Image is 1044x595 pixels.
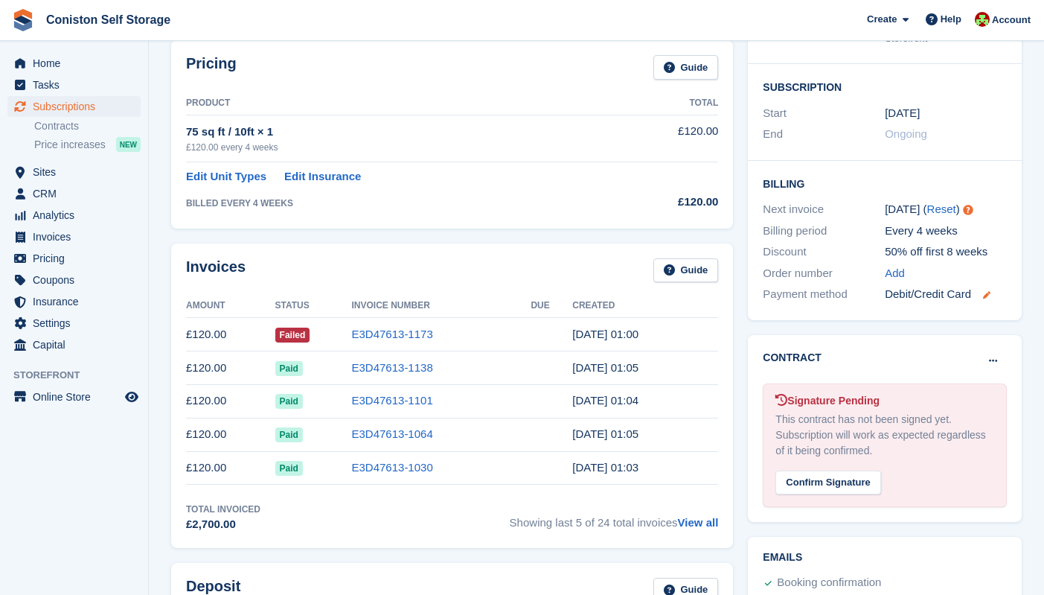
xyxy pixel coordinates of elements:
[12,9,34,31] img: stora-icon-8386f47178a22dfd0bd8f6a31ec36ba5ce8667c1dd55bd0f319d3a0aa187defe.svg
[351,461,432,474] a: E3D47613-1030
[7,313,141,334] a: menu
[7,226,141,247] a: menu
[572,394,638,407] time: 2025-06-21 00:04:15 UTC
[275,328,310,343] span: Failed
[775,412,994,459] div: This contract has not been signed yet. Subscription will work as expected regardless of it being ...
[763,244,885,261] div: Discount
[186,516,260,533] div: £2,700.00
[678,516,719,529] a: View all
[618,115,718,162] td: £120.00
[33,162,122,182] span: Sites
[34,138,106,152] span: Price increases
[653,258,719,283] a: Guide
[186,258,246,283] h2: Invoices
[618,194,718,211] div: £120.00
[7,74,141,95] a: menu
[351,328,432,340] a: E3D47613-1173
[7,205,141,226] a: menu
[186,418,275,451] td: £120.00
[275,427,303,442] span: Paid
[186,124,618,141] div: 75 sq ft / 10ft × 1
[33,53,122,74] span: Home
[763,350,822,366] h2: Contract
[763,126,885,143] div: End
[186,168,266,185] a: Edit Unit Types
[186,294,275,318] th: Amount
[33,205,122,226] span: Analytics
[992,13,1031,28] span: Account
[572,461,638,474] time: 2025-04-26 00:03:57 UTC
[275,361,303,376] span: Paid
[33,386,122,407] span: Online Store
[33,291,122,312] span: Insurance
[885,244,1007,261] div: 50% off first 8 weeks
[275,394,303,409] span: Paid
[7,162,141,182] a: menu
[763,105,885,122] div: Start
[7,96,141,117] a: menu
[775,467,880,480] a: Confirm Signature
[33,248,122,269] span: Pricing
[351,361,432,374] a: E3D47613-1138
[186,351,275,385] td: £120.00
[13,368,148,383] span: Storefront
[531,294,572,318] th: Due
[885,201,1007,218] div: [DATE] ( )
[284,168,361,185] a: Edit Insurance
[572,294,718,318] th: Created
[33,334,122,355] span: Capital
[7,248,141,269] a: menu
[885,265,905,282] a: Add
[33,74,122,95] span: Tasks
[7,291,141,312] a: menu
[7,270,141,290] a: menu
[867,12,897,27] span: Create
[186,503,260,516] div: Total Invoiced
[186,197,618,210] div: BILLED EVERY 4 WEEKS
[186,141,618,154] div: £120.00 every 4 weeks
[33,270,122,290] span: Coupons
[885,286,1007,303] div: Debit/Credit Card
[123,388,141,406] a: Preview store
[7,386,141,407] a: menu
[763,286,885,303] div: Payment method
[275,461,303,476] span: Paid
[510,503,719,533] span: Showing last 5 of 24 total invoices
[186,55,237,80] h2: Pricing
[33,226,122,247] span: Invoices
[572,427,638,440] time: 2025-05-24 00:05:17 UTC
[351,394,432,407] a: E3D47613-1101
[351,294,531,318] th: Invoice Number
[40,7,176,32] a: Coniston Self Storage
[763,265,885,282] div: Order number
[618,92,718,115] th: Total
[275,294,352,318] th: Status
[572,361,638,374] time: 2025-07-19 00:05:00 UTC
[763,552,1007,564] h2: Emails
[186,384,275,418] td: £120.00
[7,334,141,355] a: menu
[961,203,975,217] div: Tooltip anchor
[116,137,141,152] div: NEW
[34,119,141,133] a: Contracts
[885,223,1007,240] div: Every 4 weeks
[941,12,961,27] span: Help
[33,313,122,334] span: Settings
[186,92,618,115] th: Product
[885,105,920,122] time: 2023-11-11 00:00:00 UTC
[653,55,719,80] a: Guide
[775,471,880,495] div: Confirm Signature
[763,176,1007,191] h2: Billing
[34,136,141,153] a: Price increases NEW
[351,427,432,440] a: E3D47613-1064
[186,318,275,351] td: £120.00
[572,328,638,340] time: 2025-08-16 00:00:55 UTC
[763,79,1007,94] h2: Subscription
[7,183,141,204] a: menu
[7,53,141,74] a: menu
[33,183,122,204] span: CRM
[33,96,122,117] span: Subscriptions
[777,574,881,592] div: Booking confirmation
[763,201,885,218] div: Next invoice
[975,12,990,27] img: Richard Richardson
